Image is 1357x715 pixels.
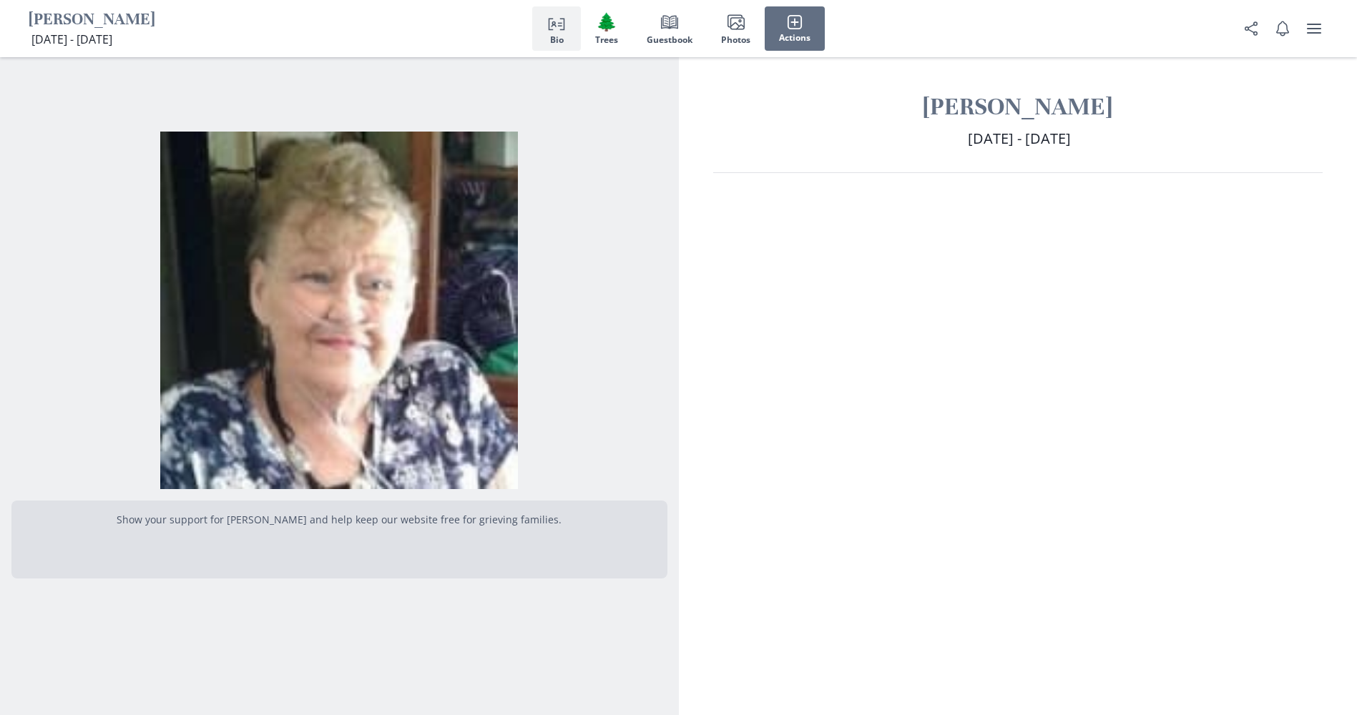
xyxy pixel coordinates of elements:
span: [DATE] - [DATE] [968,129,1071,148]
h1: [PERSON_NAME] [29,9,155,31]
button: Share Obituary [1237,14,1265,43]
button: user menu [1300,14,1328,43]
div: Show portrait image options [11,120,667,489]
button: Notifications [1268,14,1297,43]
img: Photo of Gloria [11,132,667,489]
h1: [PERSON_NAME] [713,92,1323,122]
button: Trees [581,6,632,51]
span: Photos [721,35,750,45]
button: Photos [707,6,765,51]
span: Actions [779,33,810,43]
button: Actions [765,6,825,51]
span: [DATE] - [DATE] [31,31,112,47]
button: Guestbook [632,6,707,51]
span: Tree [596,11,617,32]
span: Guestbook [647,35,692,45]
span: Trees [595,35,618,45]
span: Bio [550,35,564,45]
p: Show your support for [PERSON_NAME] and help keep our website free for grieving families. [29,512,650,527]
button: Bio [532,6,581,51]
